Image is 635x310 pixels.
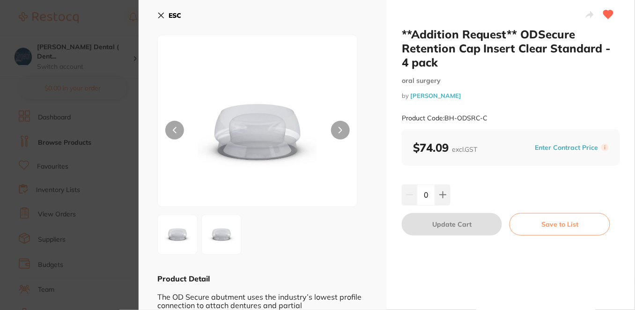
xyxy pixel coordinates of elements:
b: ESC [169,11,181,20]
img: LUMuanBn [161,218,194,251]
small: by [402,92,620,99]
small: oral surgery [402,77,620,85]
b: Product Detail [157,274,210,283]
small: Product Code: BH-ODSRC-C [402,114,488,122]
a: [PERSON_NAME] [410,92,461,99]
button: Save to List [509,213,610,236]
b: $74.09 [413,140,477,155]
img: LUMuanBn [198,59,317,207]
button: ESC [157,7,181,23]
span: excl. GST [452,145,477,154]
h2: **Addition Request** ODSecure Retention Cap Insert Clear Standard - 4 pack [402,27,620,69]
button: Update Cart [402,213,502,236]
button: Enter Contract Price [532,143,601,152]
img: LUNfMi5qcGc [205,218,238,251]
label: i [601,144,609,151]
